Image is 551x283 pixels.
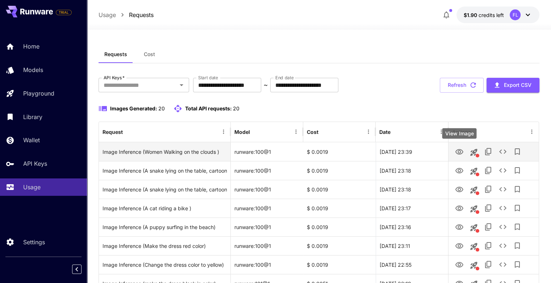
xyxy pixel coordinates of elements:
[376,255,448,274] div: 19 Aug, 2025 22:55
[496,182,510,197] button: See details
[510,238,525,253] button: Add to library
[376,161,448,180] div: 19 Aug, 2025 23:18
[376,142,448,161] div: 19 Aug, 2025 23:39
[103,237,227,255] div: Click to copy prompt
[481,182,496,197] button: Copy TaskUUID
[496,220,510,234] button: See details
[23,136,40,144] p: Wallet
[452,238,467,253] button: View Image
[510,163,525,178] button: Add to library
[467,183,481,197] button: This request includes a reference image. Clicking this will load all other parameters, but for pr...
[144,51,155,58] span: Cost
[103,199,227,217] div: Click to copy prompt
[231,255,303,274] div: runware:100@1
[23,183,41,191] p: Usage
[496,163,510,178] button: See details
[363,127,373,137] button: Menu
[467,258,481,273] button: This request includes a reference image. Clicking this will load all other parameters, but for pr...
[510,144,525,159] button: Add to library
[452,200,467,215] button: View Image
[23,159,47,168] p: API Keys
[303,180,376,199] div: $ 0.0019
[391,127,401,137] button: Sort
[436,127,446,137] button: Menu
[275,75,293,81] label: End date
[218,127,229,137] button: Menu
[103,143,227,161] div: Click to copy prompt
[56,10,71,15] span: TRIAL
[510,9,521,20] div: FL
[481,163,496,178] button: Copy TaskUUID
[303,255,376,274] div: $ 0.0019
[78,263,87,276] div: Collapse sidebar
[440,78,484,93] button: Refresh
[481,238,496,253] button: Copy TaskUUID
[510,182,525,197] button: Add to library
[23,66,43,74] p: Models
[376,180,448,199] div: 19 Aug, 2025 23:18
[104,51,127,58] span: Requests
[185,105,232,111] span: Total API requests:
[158,105,165,111] span: 20
[496,238,510,253] button: See details
[291,127,301,137] button: Menu
[510,220,525,234] button: Add to library
[264,81,268,89] p: ~
[319,127,329,137] button: Sort
[467,145,481,160] button: This request includes a reference image. Clicking this will load all other parameters, but for pr...
[479,12,504,18] span: credits left
[129,10,154,19] a: Requests
[379,129,391,135] div: Date
[72,265,82,274] button: Collapse sidebar
[56,8,72,17] span: Add your payment card to enable full platform functionality.
[234,129,250,135] div: Model
[99,10,154,19] nav: breadcrumb
[176,80,187,90] button: Open
[496,201,510,215] button: See details
[198,75,218,81] label: Start date
[103,180,227,199] div: Click to copy prompt
[376,199,448,217] div: 19 Aug, 2025 23:17
[23,113,42,121] p: Library
[233,105,239,111] span: 20
[104,75,125,81] label: API Keys
[231,217,303,236] div: runware:100@1
[456,7,539,23] button: $1.904FL
[303,236,376,255] div: $ 0.0019
[481,257,496,272] button: Copy TaskUUID
[231,161,303,180] div: runware:100@1
[464,12,479,18] span: $1.90
[496,257,510,272] button: See details
[452,182,467,197] button: View Image
[464,11,504,19] div: $1.904
[231,236,303,255] div: runware:100@1
[527,127,537,137] button: Menu
[103,129,123,135] div: Request
[467,220,481,235] button: This request includes a reference image. Clicking this will load all other parameters, but for pr...
[124,127,134,137] button: Sort
[442,128,476,139] div: View Image
[307,129,318,135] div: Cost
[376,236,448,255] div: 19 Aug, 2025 23:11
[467,239,481,254] button: This request includes a reference image. Clicking this will load all other parameters, but for pr...
[467,164,481,178] button: This request includes a reference image. Clicking this will load all other parameters, but for pr...
[452,257,467,272] button: View Image
[487,78,539,93] button: Export CSV
[303,217,376,236] div: $ 0.0019
[251,127,261,137] button: Sort
[452,144,467,159] button: View Image
[23,42,39,51] p: Home
[481,220,496,234] button: Copy TaskUUID
[231,199,303,217] div: runware:100@1
[496,144,510,159] button: See details
[23,238,45,246] p: Settings
[303,161,376,180] div: $ 0.0019
[103,218,227,236] div: Click to copy prompt
[452,163,467,178] button: View Image
[510,201,525,215] button: Add to library
[481,144,496,159] button: Copy TaskUUID
[510,257,525,272] button: Add to library
[99,10,116,19] a: Usage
